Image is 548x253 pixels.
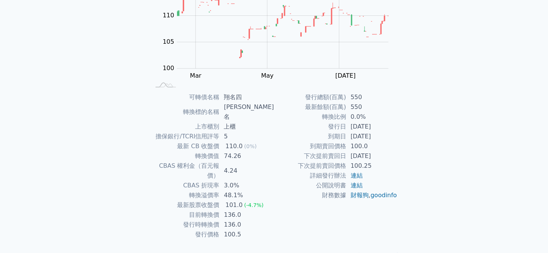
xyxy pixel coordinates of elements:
[220,190,274,200] td: 48.1%
[346,112,398,122] td: 0.0%
[220,151,274,161] td: 74.26
[274,171,346,181] td: 詳細發行辦法
[220,230,274,239] td: 100.5
[151,102,220,122] td: 轉換標的名稱
[351,172,363,179] a: 連結
[163,65,174,72] tspan: 100
[336,72,356,80] tspan: [DATE]
[151,190,220,200] td: 轉換溢價率
[274,151,346,161] td: 下次提前賣回日
[346,102,398,112] td: 550
[220,122,274,132] td: 上櫃
[274,181,346,190] td: 公開說明書
[163,12,174,19] tspan: 110
[244,202,264,208] span: (-4.7%)
[346,132,398,141] td: [DATE]
[151,132,220,141] td: 擔保銀行/TCRI信用評等
[151,230,220,239] td: 發行價格
[351,192,369,199] a: 財報狗
[151,141,220,151] td: 最新 CB 收盤價
[151,210,220,220] td: 目前轉換價
[274,161,346,171] td: 下次提前賣回價格
[220,210,274,220] td: 136.0
[244,143,256,149] span: (0%)
[220,92,274,102] td: 翔名四
[274,132,346,141] td: 到期日
[220,161,274,181] td: 4.24
[261,72,274,80] tspan: May
[274,112,346,122] td: 轉換比例
[274,190,346,200] td: 財務數據
[151,181,220,190] td: CBAS 折現率
[346,161,398,171] td: 100.25
[190,72,202,80] tspan: Mar
[220,181,274,190] td: 3.0%
[151,161,220,181] td: CBAS 權利金（百元報價）
[346,141,398,151] td: 100.0
[220,102,274,122] td: [PERSON_NAME]名
[220,132,274,141] td: 5
[274,92,346,102] td: 發行總額(百萬)
[224,200,244,210] div: 101.0
[151,122,220,132] td: 上市櫃別
[151,200,220,210] td: 最新股票收盤價
[274,102,346,112] td: 最新餘額(百萬)
[351,182,363,189] a: 連結
[346,190,398,200] td: ,
[163,38,174,46] tspan: 105
[220,220,274,230] td: 136.0
[151,220,220,230] td: 發行時轉換價
[224,141,244,151] div: 110.0
[346,122,398,132] td: [DATE]
[151,92,220,102] td: 可轉債名稱
[274,141,346,151] td: 到期賣回價格
[274,122,346,132] td: 發行日
[346,92,398,102] td: 550
[151,151,220,161] td: 轉換價值
[346,151,398,161] td: [DATE]
[371,192,397,199] a: goodinfo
